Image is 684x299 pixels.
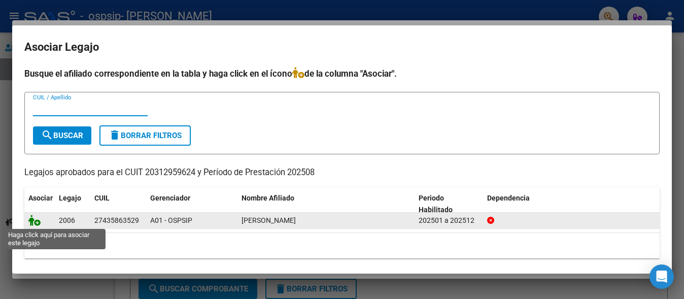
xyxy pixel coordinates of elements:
[419,215,479,226] div: 202501 a 202512
[59,216,75,224] span: 2006
[109,129,121,141] mat-icon: delete
[237,187,415,221] datatable-header-cell: Nombre Afiliado
[41,129,53,141] mat-icon: search
[59,194,81,202] span: Legajo
[99,125,191,146] button: Borrar Filtros
[41,131,83,140] span: Buscar
[150,216,192,224] span: A01 - OSPSIP
[109,131,182,140] span: Borrar Filtros
[94,194,110,202] span: CUIL
[415,187,483,221] datatable-header-cell: Periodo Habilitado
[28,194,53,202] span: Asociar
[150,194,190,202] span: Gerenciador
[487,194,530,202] span: Dependencia
[649,264,674,289] div: Open Intercom Messenger
[24,38,660,57] h2: Asociar Legajo
[90,187,146,221] datatable-header-cell: CUIL
[24,233,660,258] div: 1 registros
[24,67,660,80] h4: Busque el afiliado correspondiente en la tabla y haga click en el ícono de la columna "Asociar".
[242,216,296,224] span: PEREZ ROCIO MAGALI
[24,187,55,221] datatable-header-cell: Asociar
[55,187,90,221] datatable-header-cell: Legajo
[146,187,237,221] datatable-header-cell: Gerenciador
[94,215,139,226] div: 27435863529
[242,194,294,202] span: Nombre Afiliado
[483,187,660,221] datatable-header-cell: Dependencia
[33,126,91,145] button: Buscar
[24,167,660,179] p: Legajos aprobados para el CUIT 20312959624 y Período de Prestación 202508
[419,194,453,214] span: Periodo Habilitado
